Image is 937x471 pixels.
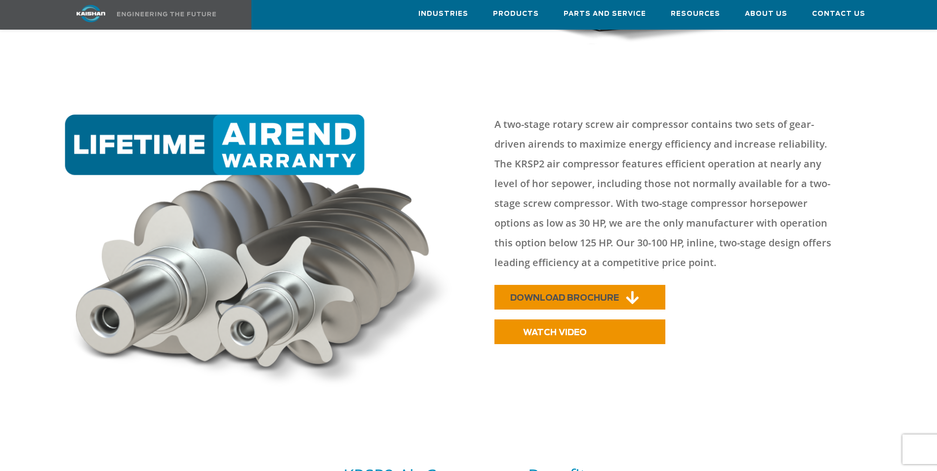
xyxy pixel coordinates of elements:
a: About Us [745,0,787,27]
img: warranty [60,115,463,395]
a: Contact Us [812,0,865,27]
a: DOWNLOAD BROCHURE [494,285,665,310]
p: A two-stage rotary screw air compressor contains two sets of gear-driven airends to maximize ener... [494,115,844,273]
a: Products [493,0,539,27]
span: About Us [745,8,787,20]
img: Engineering the future [117,12,216,16]
a: Parts and Service [564,0,646,27]
span: Industries [418,8,468,20]
span: DOWNLOAD BROCHURE [510,294,619,302]
span: Products [493,8,539,20]
span: WATCH VIDEO [523,328,587,337]
img: kaishan logo [54,5,128,22]
span: Parts and Service [564,8,646,20]
a: Industries [418,0,468,27]
span: Resources [671,8,720,20]
a: WATCH VIDEO [494,319,665,344]
span: Contact Us [812,8,865,20]
a: Resources [671,0,720,27]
